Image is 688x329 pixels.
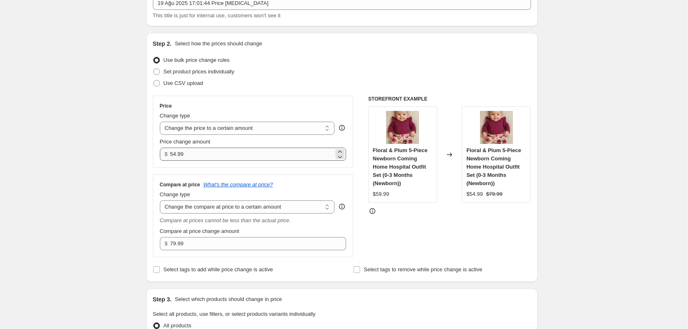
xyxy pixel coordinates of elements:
[160,181,200,188] h3: Compare at price
[153,12,281,19] span: This title is just for internal use, customers won't see it
[164,322,192,329] span: All products
[160,139,211,145] span: Price change amount
[160,103,172,109] h3: Price
[175,40,262,48] p: Select how the prices should change
[368,96,531,102] h6: STOREFRONT EXAMPLE
[165,151,168,157] span: $
[164,80,203,86] span: Use CSV upload
[486,191,503,197] span: $79.99
[160,191,190,197] span: Change type
[338,202,346,211] div: help
[338,124,346,132] div: help
[373,147,428,186] span: Floral & Plum 5-Piece Newborn Coming Home Hospital Outfit Set (0-3 Months (Newborn))
[373,191,389,197] span: $59.99
[170,237,334,250] input: 80.00
[153,311,316,317] span: Select all products, use filters, or select products variants individually
[160,217,291,223] i: Compare at prices cannot be less than the actual price.
[153,295,172,303] h2: Step 3.
[160,113,190,119] span: Change type
[466,191,483,197] span: $54.99
[364,266,482,273] span: Select tags to remove while price change is active
[164,68,234,75] span: Set product prices individually
[160,228,239,234] span: Compare at price change amount
[480,111,513,144] img: rosemrdm_80x.png
[170,148,334,161] input: 80.00
[386,111,419,144] img: rosemrdm_80x.png
[204,181,273,188] button: What's the compare at price?
[164,57,229,63] span: Use bulk price change rules
[466,147,521,186] span: Floral & Plum 5-Piece Newborn Coming Home Hospital Outfit Set (0-3 Months (Newborn))
[175,295,282,303] p: Select which products should change in price
[165,240,168,247] span: $
[164,266,273,273] span: Select tags to add while price change is active
[153,40,172,48] h2: Step 2.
